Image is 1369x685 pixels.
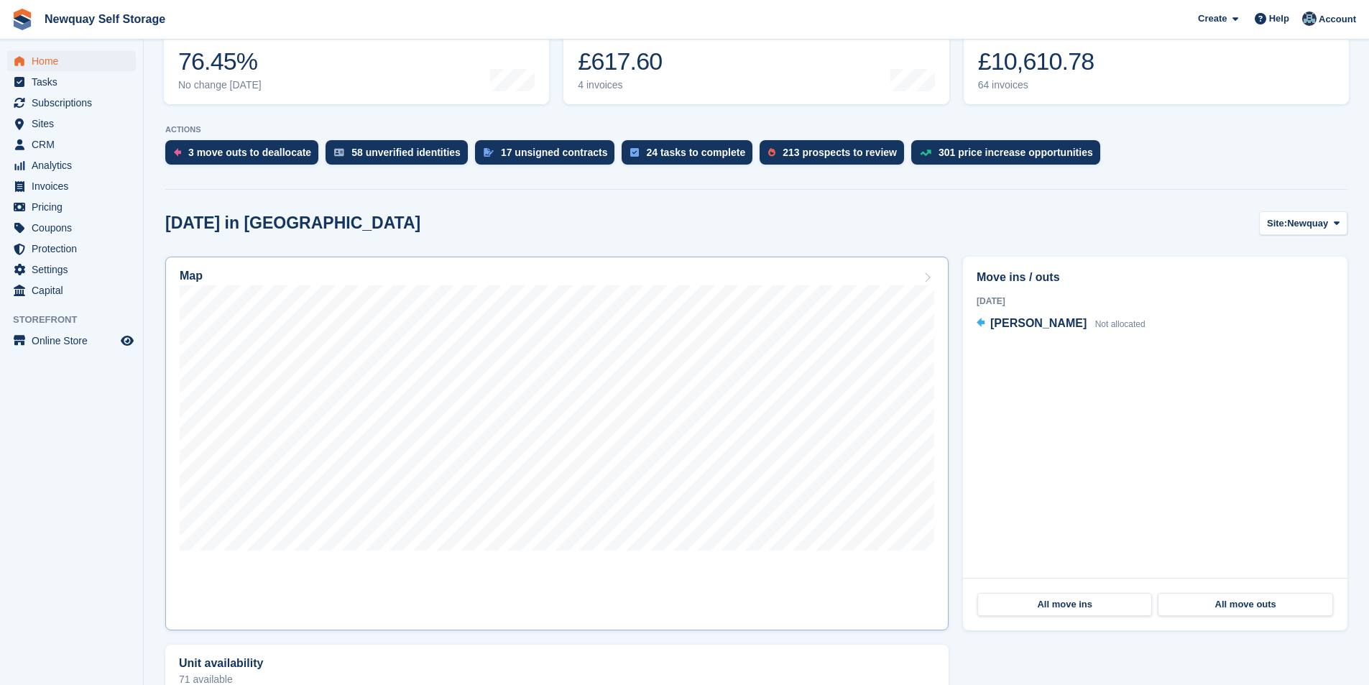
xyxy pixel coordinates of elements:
[964,13,1349,104] a: Awaiting payment £10,610.78 64 invoices
[7,114,136,134] a: menu
[164,13,549,104] a: Occupancy 76.45% No change [DATE]
[7,239,136,259] a: menu
[977,269,1334,286] h2: Move ins / outs
[475,140,622,172] a: 17 unsigned contracts
[911,140,1107,172] a: 301 price increase opportunities
[7,197,136,217] a: menu
[939,147,1093,158] div: 301 price increase opportunities
[326,140,475,172] a: 58 unverified identities
[1267,216,1287,231] span: Site:
[179,657,263,670] h2: Unit availability
[977,593,1152,616] a: All move ins
[178,79,262,91] div: No change [DATE]
[578,79,685,91] div: 4 invoices
[1259,211,1347,235] button: Site: Newquay
[32,239,118,259] span: Protection
[32,93,118,113] span: Subscriptions
[7,155,136,175] a: menu
[7,331,136,351] a: menu
[7,134,136,155] a: menu
[7,93,136,113] a: menu
[32,280,118,300] span: Capital
[32,51,118,71] span: Home
[978,79,1094,91] div: 64 invoices
[180,270,203,282] h2: Map
[165,213,420,233] h2: [DATE] in [GEOGRAPHIC_DATA]
[165,140,326,172] a: 3 move outs to deallocate
[7,51,136,71] a: menu
[1158,593,1332,616] a: All move outs
[1269,12,1289,26] span: Help
[1095,319,1146,329] span: Not allocated
[32,114,118,134] span: Sites
[501,147,608,158] div: 17 unsigned contracts
[32,134,118,155] span: CRM
[630,148,639,157] img: task-75834270c22a3079a89374b754ae025e5fb1db73e45f91037f5363f120a921f8.svg
[978,47,1094,76] div: £10,610.78
[7,280,136,300] a: menu
[1302,12,1317,26] img: Colette Pearce
[768,148,775,157] img: prospect-51fa495bee0391a8d652442698ab0144808aea92771e9ea1ae160a38d050c398.svg
[7,72,136,92] a: menu
[11,9,33,30] img: stora-icon-8386f47178a22dfd0bd8f6a31ec36ba5ce8667c1dd55bd0f319d3a0aa187defe.svg
[1287,216,1328,231] span: Newquay
[7,176,136,196] a: menu
[977,315,1146,334] a: [PERSON_NAME] Not allocated
[32,155,118,175] span: Analytics
[1198,12,1227,26] span: Create
[32,176,118,196] span: Invoices
[990,317,1087,329] span: [PERSON_NAME]
[32,331,118,351] span: Online Store
[1319,12,1356,27] span: Account
[334,148,344,157] img: verify_identity-adf6edd0f0f0b5bbfe63781bf79b02c33cf7c696d77639b501bdc392416b5a36.svg
[7,218,136,238] a: menu
[646,147,745,158] div: 24 tasks to complete
[165,257,949,630] a: Map
[178,47,262,76] div: 76.45%
[119,332,136,349] a: Preview store
[920,150,931,156] img: price_increase_opportunities-93ffe204e8149a01c8c9dc8f82e8f89637d9d84a8eef4429ea346261dce0b2c0.svg
[351,147,461,158] div: 58 unverified identities
[32,218,118,238] span: Coupons
[174,148,181,157] img: move_outs_to_deallocate_icon-f764333ba52eb49d3ac5e1228854f67142a1ed5810a6f6cc68b1a99e826820c5.svg
[760,140,911,172] a: 213 prospects to review
[165,125,1347,134] p: ACTIONS
[32,197,118,217] span: Pricing
[188,147,311,158] div: 3 move outs to deallocate
[977,295,1334,308] div: [DATE]
[622,140,760,172] a: 24 tasks to complete
[32,259,118,280] span: Settings
[783,147,897,158] div: 213 prospects to review
[32,72,118,92] span: Tasks
[578,47,685,76] div: £617.60
[13,313,143,327] span: Storefront
[39,7,171,31] a: Newquay Self Storage
[179,674,935,684] p: 71 available
[484,148,494,157] img: contract_signature_icon-13c848040528278c33f63329250d36e43548de30e8caae1d1a13099fd9432cc5.svg
[7,259,136,280] a: menu
[563,13,949,104] a: Month-to-date sales £617.60 4 invoices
